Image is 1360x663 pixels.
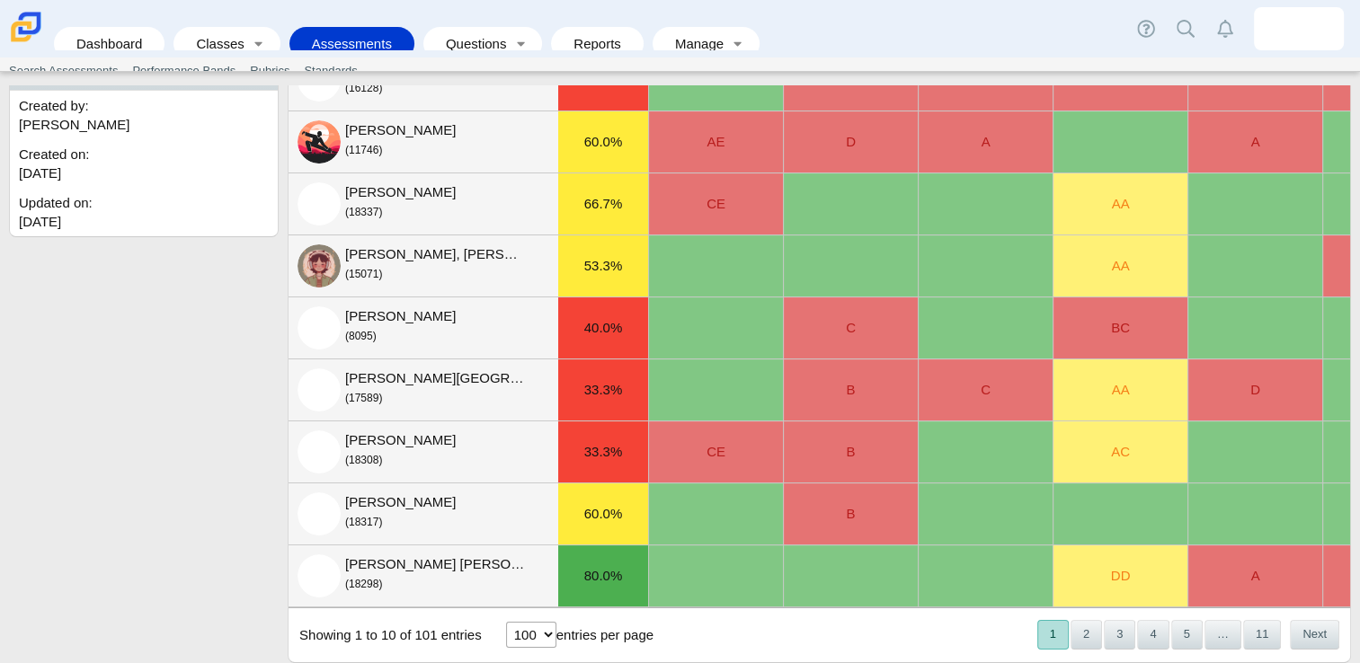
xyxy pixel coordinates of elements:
[783,359,918,421] td: B
[345,516,382,528] small: (18317)
[345,244,525,282] div: [PERSON_NAME], [PERSON_NAME]
[662,27,725,60] a: Manage
[289,608,482,662] div: Showing 1 to 10 of 101 entries
[648,421,783,483] td: CE
[182,27,245,60] a: Classes
[783,483,918,545] td: B
[345,578,382,590] small: (18298)
[297,57,364,84] a: Standards
[1053,173,1187,235] td: AA
[558,111,648,172] div: 60.0%
[558,235,648,296] div: 53.3%
[1204,620,1241,650] span: …
[345,392,382,404] small: (17589)
[558,297,648,358] div: 40.0%
[558,545,648,606] div: 80.0%
[19,165,61,181] time: Jun 17, 2025 at 4:24 PM
[1037,620,1069,650] button: 1
[10,91,278,139] div: Created by: [PERSON_NAME]
[345,120,525,158] div: [PERSON_NAME]
[298,554,341,597] img: jose.barraganestra.R3tnQ6
[648,111,783,173] td: AE
[298,120,341,164] img: rodolfo.aldape.BHnP7j
[783,421,918,483] td: B
[1053,359,1187,421] td: AA
[918,111,1053,173] td: A
[298,492,341,535] img: noemi.barragan.NPNURX
[1187,545,1322,607] td: A
[1036,620,1339,650] nav: pagination
[345,268,382,280] small: (15071)
[345,492,525,530] div: [PERSON_NAME]
[558,173,648,234] div: 66.7%
[1284,14,1313,43] img: emily.thomas.CoYEw4
[558,359,648,420] div: 33.3%
[10,139,278,188] div: Created on:
[725,27,751,60] a: Toggle expanded
[345,182,525,220] div: [PERSON_NAME]
[125,57,243,84] a: Performance Bands
[345,144,382,156] small: (11746)
[2,57,125,84] a: Search Assessments
[558,483,648,544] div: 60.0%
[1205,9,1245,49] a: Alerts
[345,430,525,468] div: [PERSON_NAME]
[1053,297,1187,359] td: BC
[556,627,653,642] label: entries per page
[783,111,918,173] td: D
[345,368,525,406] div: [PERSON_NAME][GEOGRAPHIC_DATA]
[298,368,341,411] img: damiyan.balquier.hhNpv0
[298,430,341,473] img: osvaldo.barojassaa.E7oXeJ
[7,33,45,49] a: Carmen School of Science & Technology
[1243,620,1281,650] button: 11
[783,297,918,359] td: C
[1171,620,1203,650] button: 5
[19,214,61,229] time: Jun 17, 2025 at 4:25 PM
[10,188,278,236] div: Updated on:
[298,182,341,225] img: najma.ali.pvG3ew
[1137,620,1169,650] button: 4
[1053,545,1187,607] td: DD
[7,8,45,46] img: Carmen School of Science & Technology
[918,359,1053,421] td: C
[560,27,635,60] a: Reports
[1254,7,1344,50] a: emily.thomas.CoYEw4
[1053,235,1187,297] td: AA
[345,206,382,218] small: (18337)
[648,173,783,235] td: CE
[345,330,377,342] small: (8095)
[558,421,648,482] div: 33.3%
[345,454,382,466] small: (18308)
[432,27,508,60] a: Questions
[345,554,525,592] div: [PERSON_NAME] [PERSON_NAME]
[1071,620,1102,650] button: 2
[298,27,405,60] a: Assessments
[246,27,271,60] a: Toggle expanded
[345,306,525,344] div: [PERSON_NAME]
[1187,111,1322,173] td: A
[1053,421,1187,483] td: AC
[1104,620,1135,650] button: 3
[63,27,156,60] a: Dashboard
[1290,620,1339,650] button: Next
[345,82,382,94] small: (16128)
[298,244,341,287] img: ashley.ariasgarcia.XvXndo
[508,27,533,60] a: Toggle expanded
[298,306,341,349] img: angel.arroyomadrig.UWdbXa
[1187,359,1322,421] td: D
[243,57,297,84] a: Rubrics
